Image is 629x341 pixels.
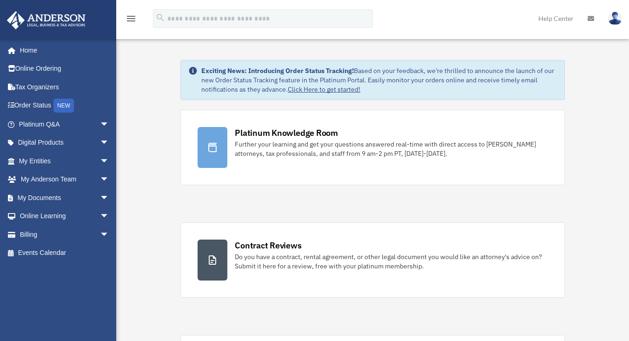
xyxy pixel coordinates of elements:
a: Billingarrow_drop_down [7,225,123,244]
i: menu [126,13,137,24]
a: Digital Productsarrow_drop_down [7,134,123,152]
a: Home [7,41,119,60]
a: My Entitiesarrow_drop_down [7,152,123,170]
a: Tax Organizers [7,78,123,96]
a: Online Ordering [7,60,123,78]
span: arrow_drop_down [100,188,119,207]
span: arrow_drop_down [100,115,119,134]
span: arrow_drop_down [100,152,119,171]
span: arrow_drop_down [100,207,119,226]
a: Online Learningarrow_drop_down [7,207,123,226]
a: Platinum Knowledge Room Further your learning and get your questions answered real-time with dire... [180,110,564,185]
div: Further your learning and get your questions answered real-time with direct access to [PERSON_NAM... [235,140,547,158]
a: My Documentsarrow_drop_down [7,188,123,207]
a: Events Calendar [7,244,123,262]
img: User Pic [608,12,622,25]
i: search [155,13,166,23]
a: Contract Reviews Do you have a contract, rental agreement, or other legal document you would like... [180,222,564,298]
a: Order StatusNEW [7,96,123,115]
div: Contract Reviews [235,240,301,251]
div: NEW [53,99,74,113]
a: Click Here to get started! [288,85,360,94]
a: menu [126,16,137,24]
strong: Exciting News: Introducing Order Status Tracking! [201,67,354,75]
span: arrow_drop_down [100,170,119,189]
a: Platinum Q&Aarrow_drop_down [7,115,123,134]
div: Based on your feedback, we're thrilled to announce the launch of our new Order Status Tracking fe... [201,66,556,94]
span: arrow_drop_down [100,134,119,153]
span: arrow_drop_down [100,225,119,244]
img: Anderson Advisors Platinum Portal [4,11,88,29]
div: Platinum Knowledge Room [235,127,338,139]
div: Do you have a contract, rental agreement, or other legal document you would like an attorney's ad... [235,252,547,271]
a: My Anderson Teamarrow_drop_down [7,170,123,189]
